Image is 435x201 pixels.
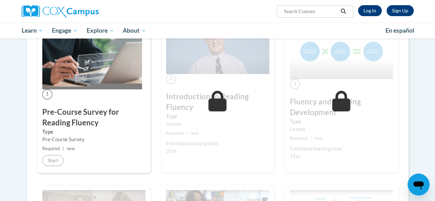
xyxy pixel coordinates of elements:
[358,5,382,16] a: Log In
[186,131,188,136] span: |
[17,23,48,38] a: Learn
[42,107,145,128] h3: Pre-Course Survey for Reading Fluency
[118,23,151,38] a: About
[290,153,300,159] span: 15m
[387,5,414,16] a: Register
[290,23,393,79] img: Course Image
[17,23,419,38] div: Main menu
[191,131,199,136] span: new
[166,131,184,136] span: Required
[42,23,142,89] img: Course Image
[42,89,52,99] span: 1
[381,23,419,38] a: En español
[290,118,393,125] label: Type
[290,79,300,89] span: 3
[314,136,323,141] span: new
[338,7,348,15] button: Search
[47,23,82,38] a: Engage
[42,146,60,151] span: Required
[166,113,269,120] label: Type
[166,91,269,113] h3: Introduction to Reading Fluency
[63,146,64,151] span: |
[290,145,393,153] div: Estimated learning time:
[290,136,307,141] span: Required
[42,128,145,136] label: Type
[123,26,146,35] span: About
[22,5,145,18] a: Cox Campus
[290,125,393,133] div: Lesson
[21,26,43,35] span: Learn
[166,120,269,128] div: Lesson
[290,97,393,118] h3: Fluency and Reading Development
[166,74,176,84] span: 2
[385,27,414,34] span: En español
[407,174,429,196] iframe: Button to launch messaging window
[166,23,269,74] img: Course Image
[52,26,78,35] span: Engage
[67,146,75,151] span: new
[166,148,176,154] span: 20m
[166,140,269,147] div: Estimated learning time:
[82,23,119,38] a: Explore
[87,26,114,35] span: Explore
[310,136,312,141] span: |
[42,155,64,166] button: Start
[283,7,338,15] input: Search Courses
[22,5,99,18] img: Cox Campus
[42,136,145,143] div: Pre-Course Survey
